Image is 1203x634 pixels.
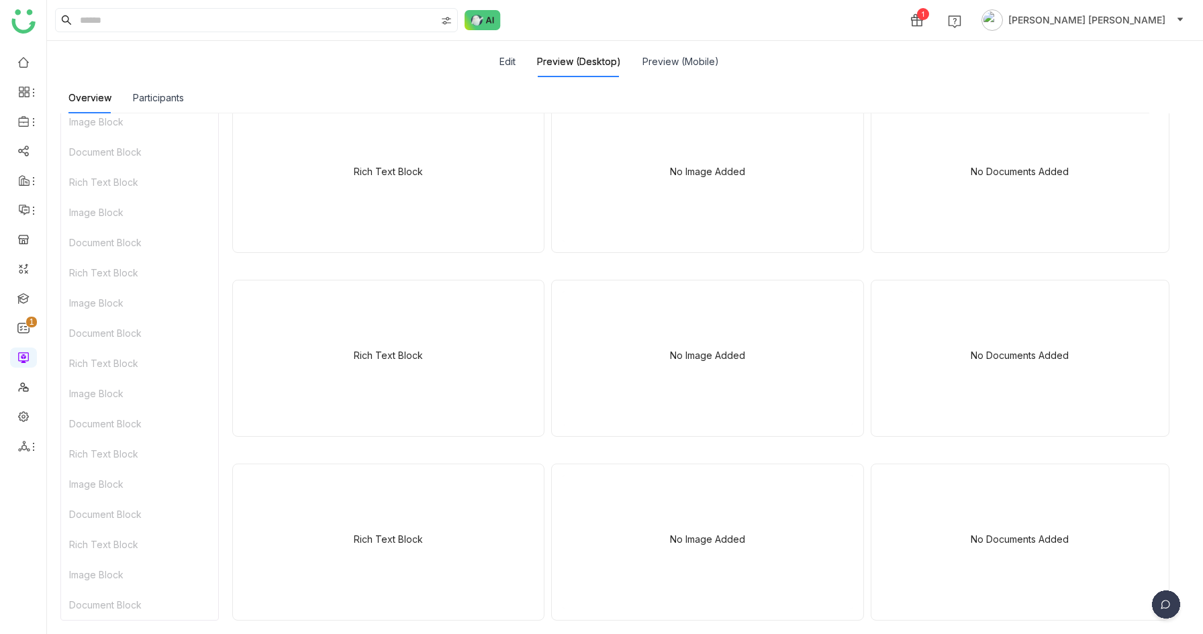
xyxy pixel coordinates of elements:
[971,166,1069,177] div: No Documents Added
[354,350,423,361] div: Rich Text Block
[981,9,1003,31] img: avatar
[61,439,218,469] div: Rich Text Block
[642,54,719,69] button: Preview (Mobile)
[1149,590,1183,624] img: dsr-chat-floating.svg
[61,107,218,137] div: Image Block
[61,590,218,620] div: Document Block
[917,8,929,20] div: 1
[354,166,423,177] div: Rich Text Block
[537,54,621,69] button: Preview (Desktop)
[670,166,745,177] div: No Image Added
[133,91,184,105] div: Participants
[61,409,218,439] div: Document Block
[61,137,218,167] div: Document Block
[61,318,218,348] div: Document Block
[61,378,218,409] div: Image Block
[1008,13,1165,28] span: [PERSON_NAME] [PERSON_NAME]
[670,533,745,545] div: No Image Added
[26,317,37,327] nz-badge-sup: 1
[61,167,218,197] div: Rich Text Block
[61,560,218,590] div: Image Block
[68,91,111,105] div: Overview
[465,10,501,30] img: ask-buddy-normal.svg
[61,258,218,288] div: Rich Text Block
[61,288,218,318] div: Image Block
[61,227,218,258] div: Document Block
[441,15,452,26] img: search-type.svg
[971,533,1069,545] div: No Documents Added
[948,15,961,28] img: help.svg
[670,350,745,361] div: No Image Added
[979,9,1187,31] button: [PERSON_NAME] [PERSON_NAME]
[61,348,218,378] div: Rich Text Block
[499,54,516,69] button: Edit
[61,469,218,499] div: Image Block
[354,533,423,545] div: Rich Text Block
[61,529,218,560] div: Rich Text Block
[29,315,34,329] p: 1
[971,350,1069,361] div: No Documents Added
[11,9,36,34] img: logo
[61,197,218,227] div: Image Block
[61,499,218,529] div: Document Block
